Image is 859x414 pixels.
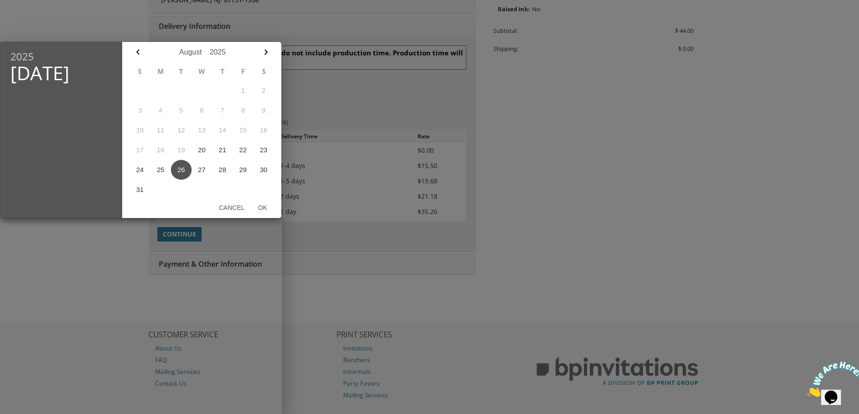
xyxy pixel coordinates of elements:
img: Chat attention grabber [4,4,60,39]
button: 20 [192,140,212,160]
button: Ok [251,200,274,216]
button: 27 [192,160,212,180]
abbr: Tuesday [179,67,183,76]
button: 28 [212,160,233,180]
abbr: Monday [157,67,164,76]
button: 23 [253,140,274,160]
iframe: chat widget [803,358,859,400]
button: 22 [233,140,253,160]
button: 21 [212,140,233,160]
abbr: Wednesday [198,67,205,76]
button: 25 [150,160,171,180]
button: 26 [171,160,192,180]
button: Cancel [212,200,251,216]
abbr: Friday [241,67,245,76]
button: 31 [130,180,151,200]
abbr: Saturday [262,67,266,76]
button: 24 [130,160,151,180]
button: 30 [253,160,274,180]
button: 29 [233,160,253,180]
abbr: Thursday [220,67,225,76]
